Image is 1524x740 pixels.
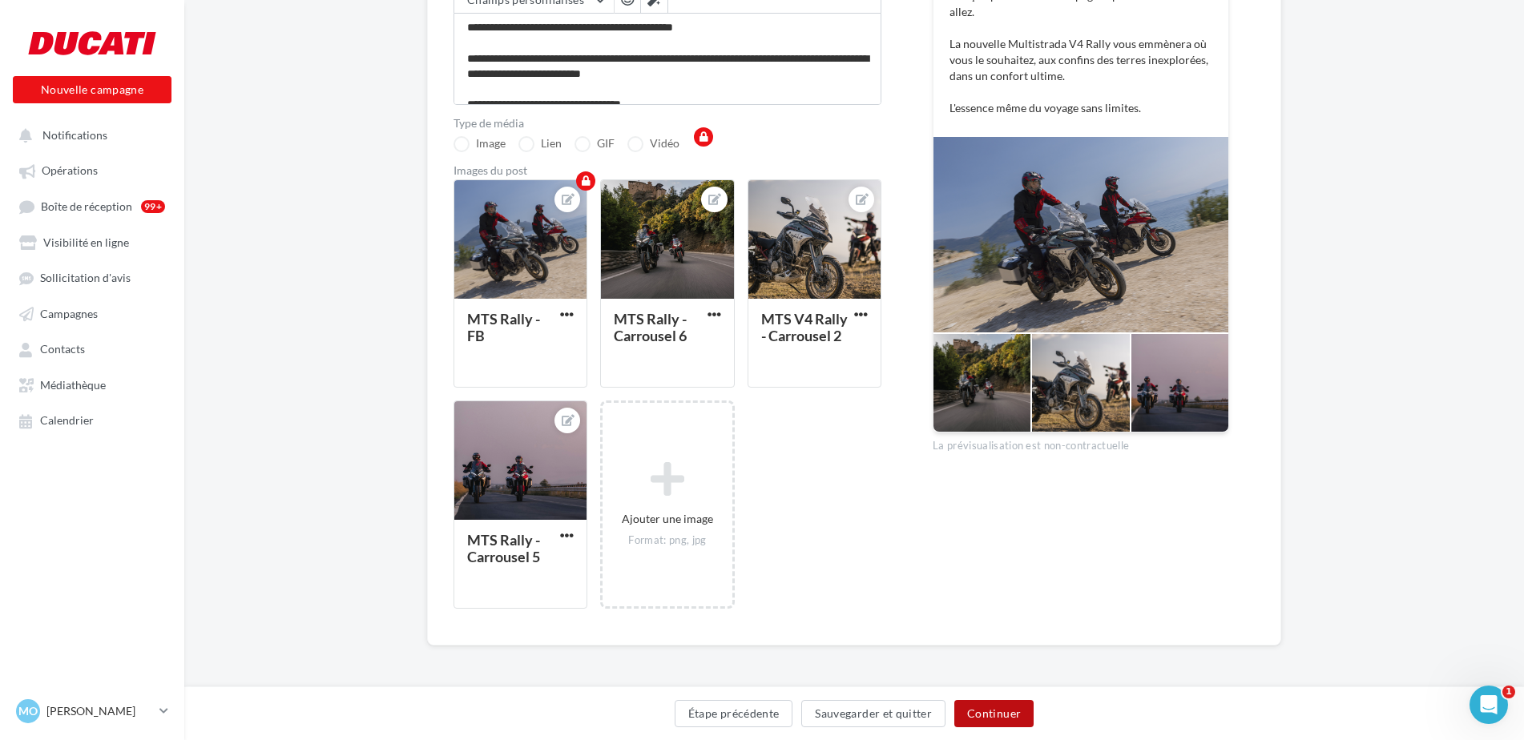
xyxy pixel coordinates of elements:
span: Notifications [42,128,107,142]
span: Boîte de réception [41,199,132,213]
span: Mo [18,703,38,719]
button: Continuer [954,700,1034,727]
a: Médiathèque [10,370,175,399]
div: La prévisualisation est non-contractuelle [933,432,1229,453]
a: Contacts [10,334,175,363]
button: Étape précédente [675,700,793,727]
iframe: Intercom live chat [1470,686,1508,724]
div: MTS Rally - FB [467,310,540,344]
span: Campagnes [40,307,98,320]
span: Opérations [42,164,98,178]
button: Nouvelle campagne [13,76,171,103]
span: 1 [1502,686,1515,698]
a: Mo [PERSON_NAME] [13,696,171,726]
span: Médiathèque [40,378,106,392]
a: Visibilité en ligne [10,227,175,256]
div: MTS V4 Rally - Carrousel 2 [761,310,848,344]
a: Sollicitation d'avis [10,263,175,292]
a: Opérations [10,155,175,184]
a: Calendrier [10,405,175,434]
div: MTS Rally - Carrousel 6 [614,310,687,344]
label: Type de média [454,118,881,129]
button: Notifications [10,120,168,149]
span: Calendrier [40,414,94,428]
a: Campagnes [10,299,175,328]
span: Contacts [40,343,85,356]
div: 99+ [141,200,165,213]
p: [PERSON_NAME] [46,703,153,719]
a: Boîte de réception99+ [10,191,175,221]
span: Visibilité en ligne [43,235,129,249]
span: Sollicitation d'avis [40,271,131,285]
div: MTS Rally - Carrousel 5 [467,531,540,565]
div: Images du post [454,165,881,176]
button: Sauvegarder et quitter [801,700,945,727]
